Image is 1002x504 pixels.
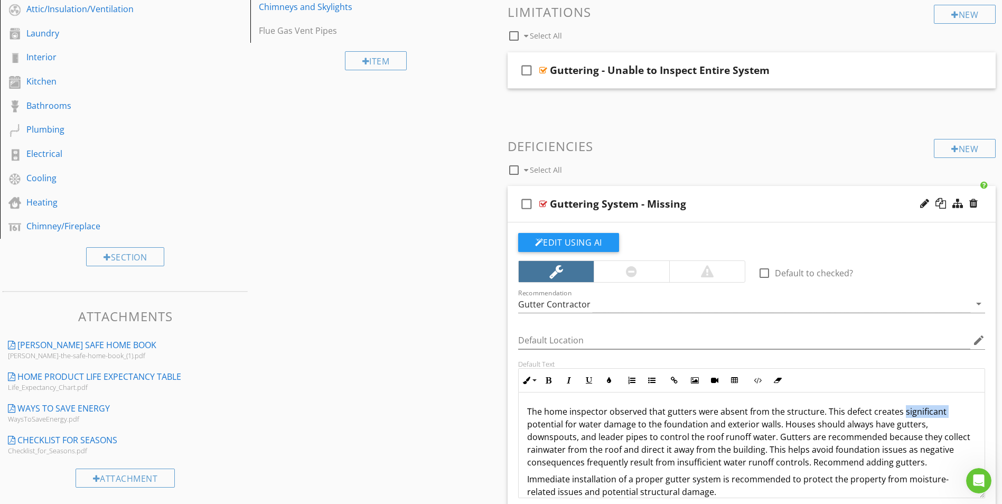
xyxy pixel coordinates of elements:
[17,287,124,293] div: Fin AI Agent • AI Agent • Just now
[50,338,59,346] button: Upload attachment
[518,233,619,252] button: Edit Using AI
[518,360,986,368] div: Default Text
[705,370,725,390] button: Insert Video
[259,24,456,37] div: Flue Gas Vent Pipes
[3,333,250,365] a: [PERSON_NAME] Safe Home Book [PERSON_NAME]-the-safe-home-book_(1).pdf
[16,338,25,346] button: Emoji picker
[3,365,250,397] a: Home Product Life Expectancy Table Life_Expectancy_Chart.pdf
[51,13,132,24] p: The team can also help
[8,383,205,391] div: Life_Expectancy_Chart.pdf
[530,165,562,175] span: Select All
[26,147,200,160] div: Electrical
[664,370,685,390] button: Insert Link (Ctrl+K)
[86,247,164,266] div: Section
[527,405,977,469] p: The home inspector observed that gutters were absent from the structure. This defect creates sign...
[9,315,202,333] textarea: Ask a question…
[345,51,407,70] div: Item
[559,370,579,390] button: Italic (Ctrl+I)
[622,370,642,390] button: Ordered List
[3,397,250,428] a: Ways to Save Energy WaysToSaveEnergy.pdf
[51,5,102,13] h1: Fin AI Agent
[26,3,200,15] div: Attic/Insulation/Ventilation
[26,51,200,63] div: Interior
[550,198,686,210] div: Guttering System - Missing
[519,370,539,390] button: Inline Style
[8,446,205,455] div: Checklist_for_Seasons.pdf
[3,428,250,460] a: Checklist for Seasons Checklist_for_Seasons.pdf
[26,196,200,209] div: Heating
[747,370,767,390] button: Code View
[33,338,42,346] button: Gif picker
[30,6,47,23] img: Profile image for Fin AI Agent
[165,4,185,24] button: Home
[26,220,200,232] div: Chimney/Fireplace
[17,339,156,351] div: [PERSON_NAME] Safe Home Book
[966,468,991,493] iframe: Intercom live chat
[518,191,535,217] i: check_box_outline_blank
[17,48,165,79] div: Hi there! I'm here to help answer your questions and guide you through Spectora.
[259,1,456,13] div: Chimneys and Skylights
[67,338,76,346] button: Start recording
[8,415,205,423] div: WaysToSaveEnergy.pdf
[17,434,117,446] div: Checklist for Seasons
[8,41,203,308] div: Fin AI Agent says…
[17,198,158,278] img: Agents 2025-04-11 at 11.15.17 AM
[518,332,971,349] input: Default Location
[685,370,705,390] button: Insert Image (Ctrl+P)
[185,4,204,23] div: Close
[181,333,198,350] button: Send a message…
[725,370,745,390] button: Insert Table
[579,370,599,390] button: Underline (Ctrl+U)
[934,139,996,158] div: New
[775,268,853,278] label: Default to checked?
[550,64,770,77] div: Guttering - Unable to Inspect Entire System
[508,139,996,153] h3: Deficiencies
[26,136,66,145] b: Quick tip:
[527,473,977,498] p: Immediate installation of a proper gutter system is recommended to protect the property from mois...
[8,351,205,360] div: [PERSON_NAME]-the-safe-home-book_(1).pdf
[76,469,175,488] div: Attachment
[26,99,200,112] div: Bathrooms
[26,172,200,184] div: Cooling
[17,402,110,415] div: Ways to Save Energy
[26,123,200,136] div: Plumbing
[8,41,173,285] div: Hi there! I'm here to help answer your questions and guide you through Spectora.The more details ...
[26,27,200,40] div: Laundry
[26,75,200,88] div: Kitchen
[518,300,591,309] div: Gutter Contractor
[539,370,559,390] button: Bold (Ctrl+B)
[642,370,662,390] button: Unordered List
[518,58,535,83] i: check_box_outline_blank
[17,370,181,383] div: Home Product Life Expectancy Table
[508,5,996,19] h3: Limitations
[530,31,562,41] span: Select All
[767,370,788,390] button: Clear Formatting
[934,5,996,24] div: New
[972,297,985,310] i: arrow_drop_down
[7,4,27,24] button: go back
[17,84,165,198] div: The more details you can share in your question, the better I can support you — specifics help me...
[972,334,985,347] i: edit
